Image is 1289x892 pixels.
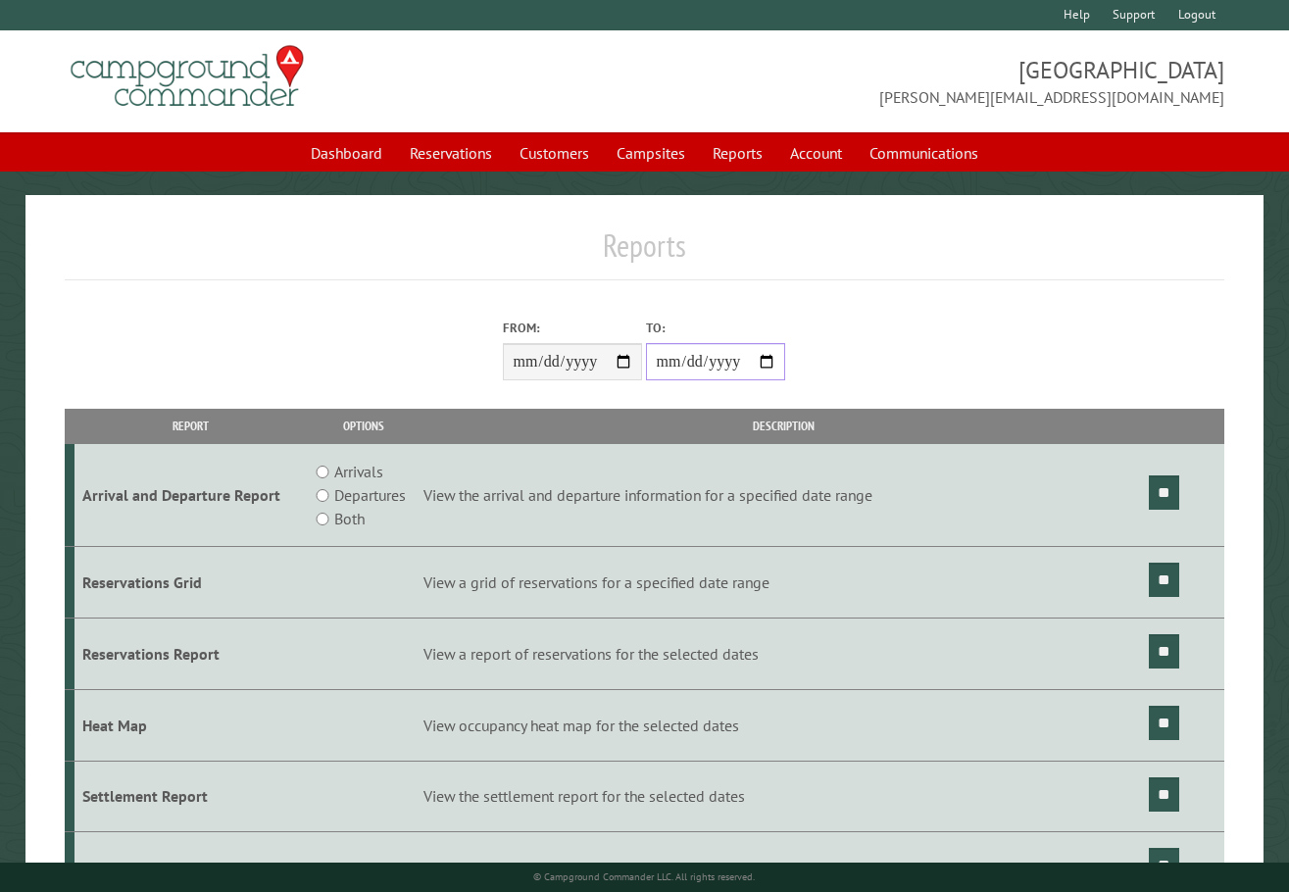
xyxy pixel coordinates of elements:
span: [GEOGRAPHIC_DATA] [PERSON_NAME][EMAIL_ADDRESS][DOMAIN_NAME] [645,54,1225,109]
th: Options [308,409,421,443]
label: Departures [334,483,406,507]
td: View a report of reservations for the selected dates [421,618,1146,689]
label: Arrivals [334,460,383,483]
h1: Reports [65,226,1225,280]
a: Communications [858,134,990,172]
a: Account [778,134,854,172]
small: © Campground Commander LLC. All rights reserved. [533,870,755,883]
td: Heat Map [74,689,308,761]
a: Reservations [398,134,504,172]
label: From: [503,319,642,337]
td: Reservations Report [74,618,308,689]
img: Campground Commander [65,38,310,115]
td: View the settlement report for the selected dates [421,761,1146,832]
th: Description [421,409,1146,443]
td: Reservations Grid [74,547,308,619]
a: Reports [701,134,774,172]
td: Arrival and Departure Report [74,444,308,547]
td: View a grid of reservations for a specified date range [421,547,1146,619]
a: Dashboard [299,134,394,172]
td: View the arrival and departure information for a specified date range [421,444,1146,547]
label: To: [646,319,785,337]
a: Campsites [605,134,697,172]
a: Customers [508,134,601,172]
td: View occupancy heat map for the selected dates [421,689,1146,761]
label: Both [334,507,365,530]
td: Settlement Report [74,761,308,832]
th: Report [74,409,308,443]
